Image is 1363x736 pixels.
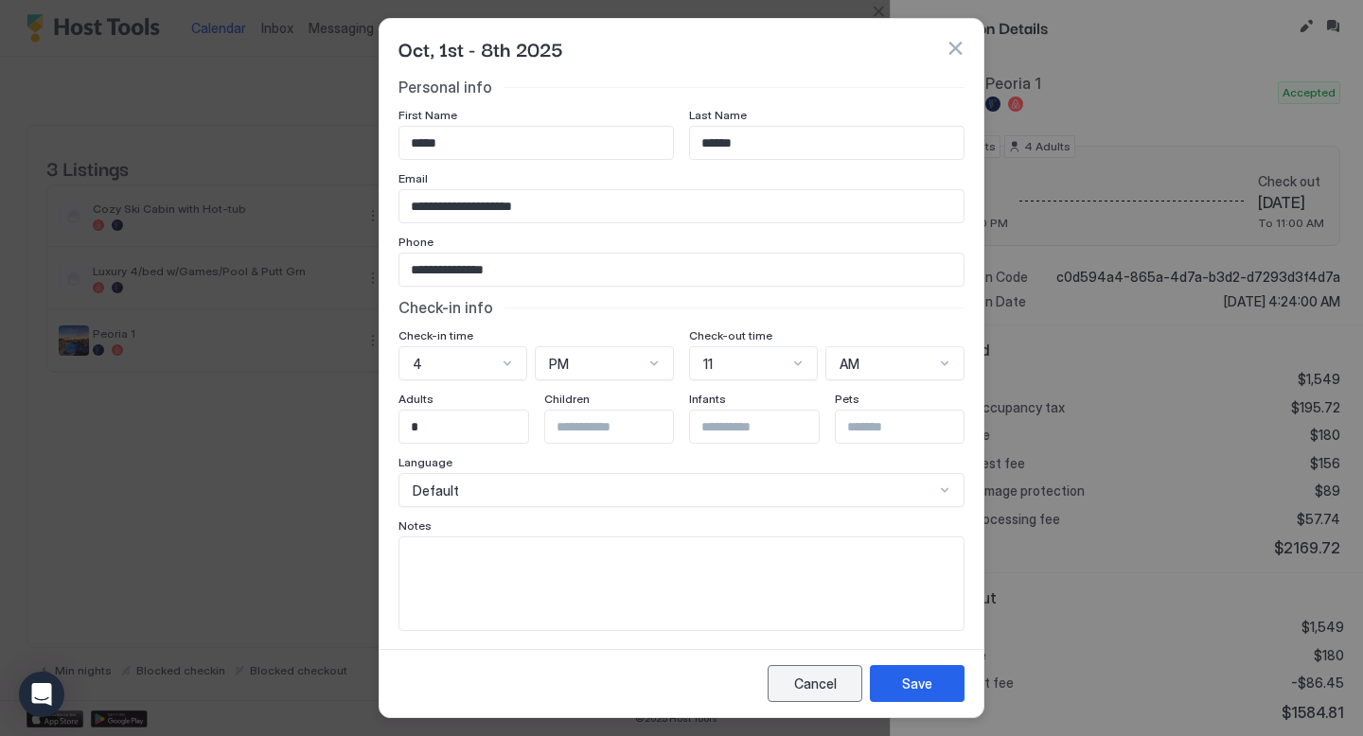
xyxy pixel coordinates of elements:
span: Default [413,482,459,499]
button: Cancel [768,665,862,702]
span: Phone [398,235,434,249]
span: Language [398,455,452,469]
span: Notes [398,518,432,533]
input: Input Field [690,411,845,443]
span: Check-in info [398,298,493,317]
span: 4 [413,356,422,373]
div: Save [902,674,932,693]
span: PM [549,356,569,373]
span: Adults [398,392,434,406]
span: Children [544,392,590,406]
span: Personal info [398,78,492,96]
span: Check-in time [398,328,473,342]
span: Last Name [689,108,747,122]
button: Save [870,665,965,702]
span: Pets [835,392,859,406]
textarea: Input Field [399,537,964,630]
span: Check-out time [689,328,772,342]
span: Email [398,171,428,185]
input: Input Field [836,411,991,443]
input: Input Field [399,127,673,159]
span: First Name [398,108,457,122]
div: Cancel [794,674,837,693]
input: Input Field [545,411,700,443]
input: Input Field [399,411,555,443]
span: 11 [703,356,713,373]
span: Infants [689,392,726,406]
span: Oct, 1st - 8th 2025 [398,34,563,62]
input: Input Field [399,190,964,222]
div: Open Intercom Messenger [19,672,64,717]
input: Input Field [399,254,964,286]
input: Input Field [690,127,964,159]
span: AM [840,356,859,373]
